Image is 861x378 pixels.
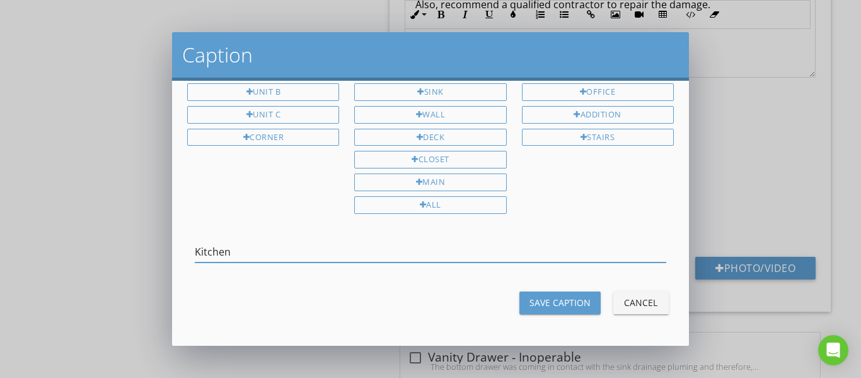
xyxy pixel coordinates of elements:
div: Unit C [187,106,339,124]
div: Corner [187,129,339,146]
button: Cancel [613,292,669,314]
button: Save Caption [519,292,601,314]
div: Save Caption [529,296,591,309]
div: All [354,196,506,214]
h2: Caption [182,42,679,68]
div: Open Intercom Messenger [818,335,848,365]
div: Deck [354,129,506,146]
div: Sink [354,83,506,101]
div: Main [354,174,506,191]
div: Addition [522,106,674,124]
div: Office [522,83,674,101]
input: Enter a caption [195,242,666,263]
div: Cancel [623,296,659,309]
div: Closet [354,151,506,168]
div: Unit B [187,83,339,101]
div: Stairs [522,129,674,146]
div: Wall [354,106,506,124]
